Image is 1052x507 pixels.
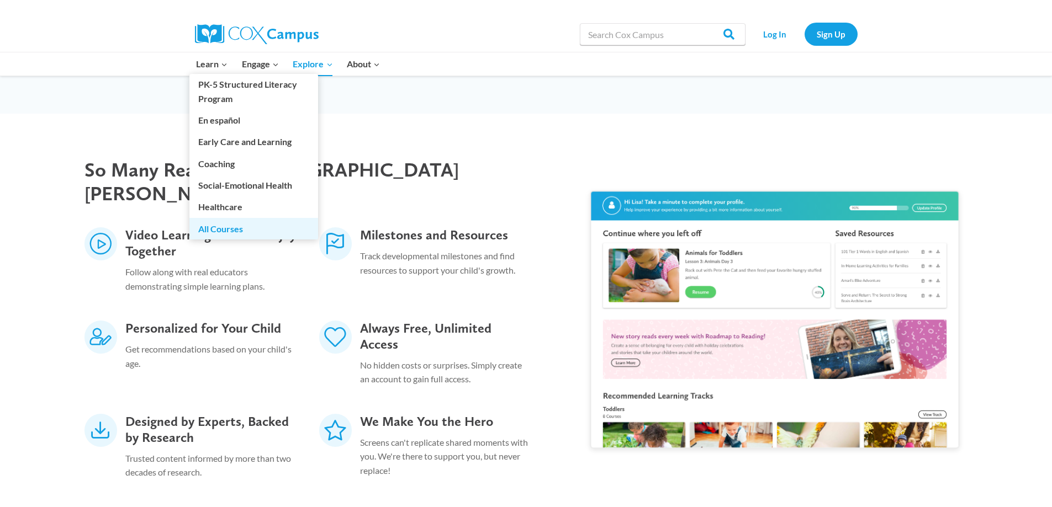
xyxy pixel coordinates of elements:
[189,175,318,196] a: Social-Emotional Health
[580,23,746,45] input: Search Cox Campus
[195,24,319,44] img: Cox Campus
[360,358,531,392] p: No hidden costs or surprises. Simply create an account to gain full access.
[189,196,318,217] a: Healthcare
[125,320,281,336] span: Personalized for Your Child
[360,320,491,352] span: Always Free, Unlimited Access
[189,52,235,76] button: Child menu of Learn
[125,451,297,485] p: Trusted content informed by more than two decades of research.
[360,249,531,282] p: Track developmental milestones and find resources to support your child's growth.
[125,227,296,259] span: Video Learning You Can Enjoy Together
[189,218,318,239] a: All Courses
[581,184,968,459] img: family-courses-preview
[360,435,531,483] p: Screens can't replicate shared moments with you. We're there to support you, but never replace!
[360,227,508,243] span: Milestones and Resources
[340,52,387,76] button: Child menu of About
[125,413,289,445] span: Designed by Experts, Backed by Research
[235,52,286,76] button: Child menu of Engage
[360,413,493,429] span: We Make You the Hero
[125,342,297,376] p: Get recommendations based on your child's age.
[125,265,297,298] p: Follow along with real educators demonstrating simple learning plans.
[189,131,318,152] a: Early Care and Learning
[805,23,858,45] a: Sign Up
[84,158,459,205] span: So Many Reasons to [GEOGRAPHIC_DATA][PERSON_NAME]
[286,52,340,76] button: Child menu of Explore
[189,153,318,174] a: Coaching
[189,74,318,109] a: PK-5 Structured Literacy Program
[751,23,858,45] nav: Secondary Navigation
[189,52,387,76] nav: Primary Navigation
[189,110,318,131] a: En español
[751,23,799,45] a: Log In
